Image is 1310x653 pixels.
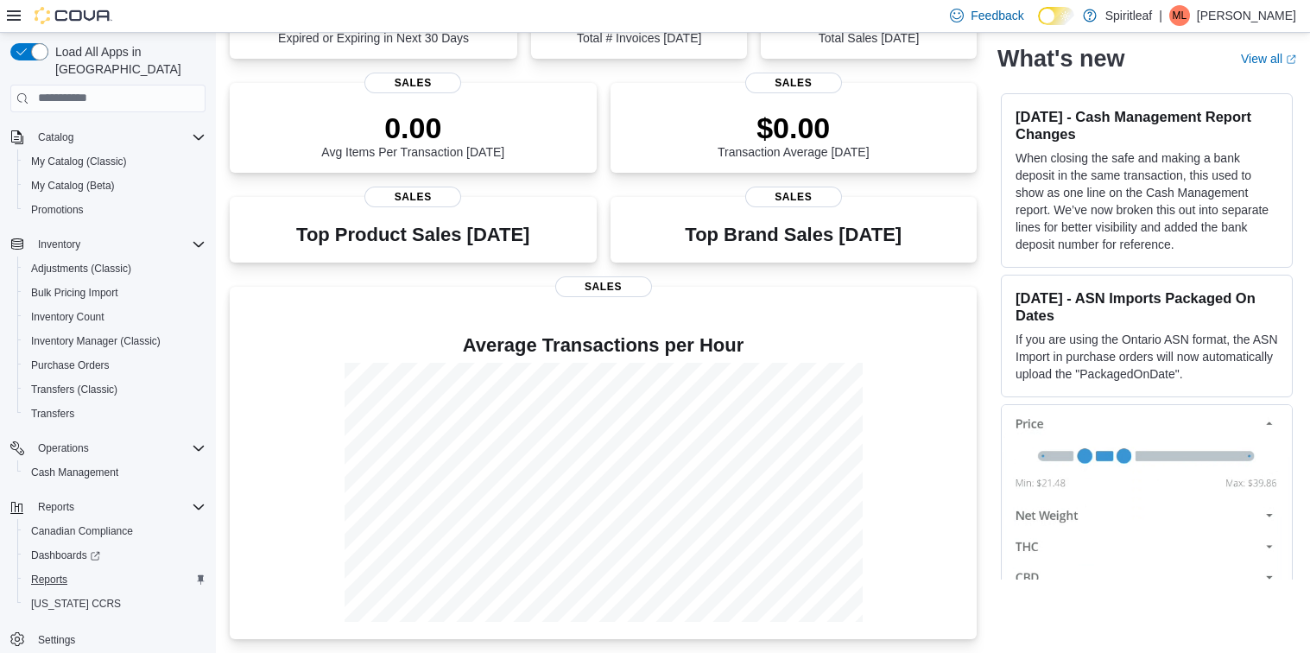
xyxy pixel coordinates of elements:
span: Transfers (Classic) [31,383,117,396]
input: Dark Mode [1038,7,1074,25]
h3: [DATE] - Cash Management Report Changes [1016,108,1278,143]
a: Inventory Count [24,307,111,327]
span: Adjustments (Classic) [31,262,131,276]
span: My Catalog (Classic) [24,151,206,172]
span: [US_STATE] CCRS [31,597,121,611]
span: Reports [24,569,206,590]
span: Sales [745,73,842,93]
span: Inventory Manager (Classic) [31,334,161,348]
p: [PERSON_NAME] [1197,5,1296,26]
button: Promotions [17,198,212,222]
button: Transfers (Classic) [17,377,212,402]
div: Avg Items Per Transaction [DATE] [321,111,504,159]
button: Bulk Pricing Import [17,281,212,305]
button: Catalog [3,125,212,149]
img: Cova [35,7,112,24]
span: Inventory [31,234,206,255]
span: Inventory Count [31,310,104,324]
h3: Top Brand Sales [DATE] [685,225,902,245]
h4: Average Transactions per Hour [244,335,963,356]
a: Adjustments (Classic) [24,258,138,279]
span: Transfers (Classic) [24,379,206,400]
button: Reports [3,495,212,519]
p: | [1159,5,1162,26]
button: Inventory [3,232,212,257]
span: Catalog [31,127,206,148]
button: My Catalog (Beta) [17,174,212,198]
span: Dashboards [24,545,206,566]
button: Reports [17,567,212,592]
button: Purchase Orders [17,353,212,377]
h3: Top Product Sales [DATE] [296,225,529,245]
span: Dashboards [31,548,100,562]
button: Canadian Compliance [17,519,212,543]
button: Transfers [17,402,212,426]
span: Canadian Compliance [31,524,133,538]
button: My Catalog (Classic) [17,149,212,174]
p: When closing the safe and making a bank deposit in the same transaction, this used to show as one... [1016,149,1278,253]
a: Settings [31,630,82,650]
button: Adjustments (Classic) [17,257,212,281]
span: Reports [38,500,74,514]
a: Dashboards [24,545,107,566]
a: Promotions [24,200,91,220]
span: Settings [31,628,206,650]
a: [US_STATE] CCRS [24,593,128,614]
p: 0.00 [321,111,504,145]
span: My Catalog (Classic) [31,155,127,168]
span: My Catalog (Beta) [31,179,115,193]
span: Sales [364,73,461,93]
span: Purchase Orders [31,358,110,372]
span: Transfers [31,407,74,421]
span: Sales [555,276,652,297]
span: ML [1173,5,1187,26]
a: Reports [24,569,74,590]
p: $0.00 [718,111,870,145]
a: Purchase Orders [24,355,117,376]
span: Bulk Pricing Import [24,282,206,303]
span: Cash Management [24,462,206,483]
span: Canadian Compliance [24,521,206,542]
span: Adjustments (Classic) [24,258,206,279]
span: Feedback [971,7,1023,24]
button: Inventory [31,234,87,255]
button: Inventory Count [17,305,212,329]
div: Malcolm L [1169,5,1190,26]
div: Transaction Average [DATE] [718,111,870,159]
button: Settings [3,626,212,651]
p: If you are using the Ontario ASN format, the ASN Import in purchase orders will now automatically... [1016,331,1278,383]
h2: What's new [997,45,1124,73]
h3: [DATE] - ASN Imports Packaged On Dates [1016,289,1278,324]
span: Reports [31,497,206,517]
a: Canadian Compliance [24,521,140,542]
a: Dashboards [17,543,212,567]
span: Dark Mode [1038,25,1039,26]
a: Cash Management [24,462,125,483]
span: Operations [31,438,206,459]
span: Purchase Orders [24,355,206,376]
button: Cash Management [17,460,212,485]
a: Inventory Manager (Classic) [24,331,168,352]
span: Load All Apps in [GEOGRAPHIC_DATA] [48,43,206,78]
span: Sales [364,187,461,207]
span: Washington CCRS [24,593,206,614]
span: Cash Management [31,466,118,479]
button: Operations [31,438,96,459]
span: Transfers [24,403,206,424]
button: Catalog [31,127,80,148]
span: Catalog [38,130,73,144]
span: Sales [745,187,842,207]
span: Promotions [31,203,84,217]
span: My Catalog (Beta) [24,175,206,196]
span: Operations [38,441,89,455]
svg: External link [1286,54,1296,65]
span: Reports [31,573,67,586]
a: Transfers (Classic) [24,379,124,400]
span: Promotions [24,200,206,220]
span: Inventory [38,238,80,251]
span: Bulk Pricing Import [31,286,118,300]
p: Spiritleaf [1105,5,1152,26]
button: [US_STATE] CCRS [17,592,212,616]
a: Bulk Pricing Import [24,282,125,303]
button: Operations [3,436,212,460]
